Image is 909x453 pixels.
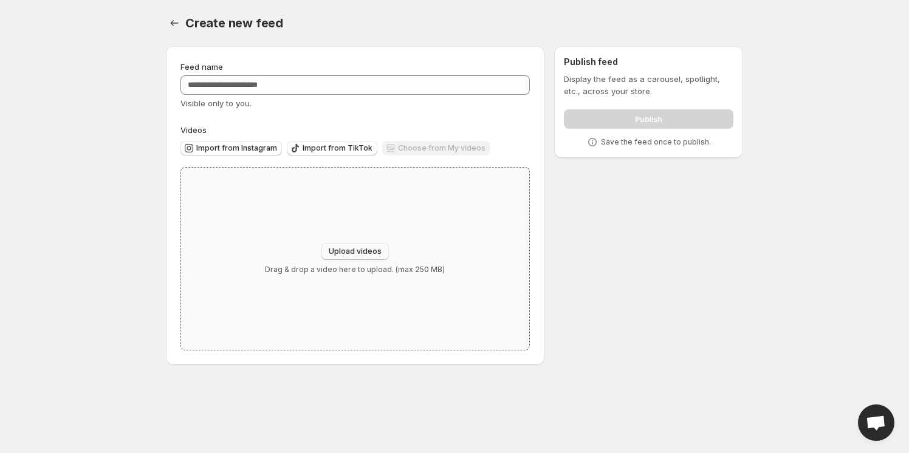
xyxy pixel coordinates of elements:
[265,265,445,274] p: Drag & drop a video here to upload. (max 250 MB)
[180,141,282,155] button: Import from Instagram
[858,404,894,441] a: Open chat
[321,243,389,260] button: Upload videos
[303,143,372,153] span: Import from TikTok
[196,143,277,153] span: Import from Instagram
[180,125,207,135] span: Videos
[180,62,223,72] span: Feed name
[287,141,377,155] button: Import from TikTok
[180,98,252,108] span: Visible only to you.
[185,16,283,30] span: Create new feed
[564,73,733,97] p: Display the feed as a carousel, spotlight, etc., across your store.
[564,56,733,68] h2: Publish feed
[329,247,382,256] span: Upload videos
[166,15,183,32] button: Settings
[601,137,711,147] p: Save the feed once to publish.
